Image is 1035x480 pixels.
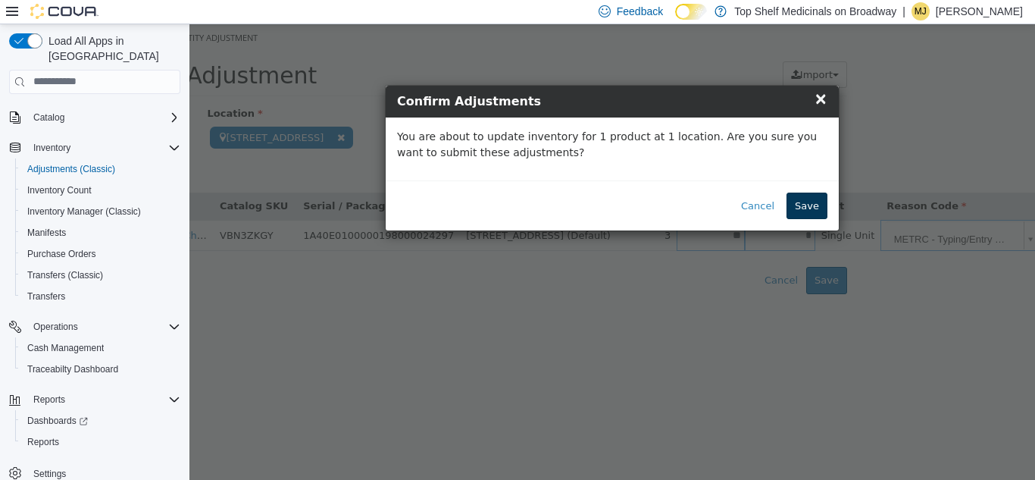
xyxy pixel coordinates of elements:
span: Dashboards [21,412,180,430]
a: Purchase Orders [21,245,102,263]
span: Cash Management [21,339,180,357]
button: Manifests [15,222,186,243]
span: Purchase Orders [21,245,180,263]
span: Reports [27,391,180,409]
span: Traceabilty Dashboard [27,363,118,375]
button: Catalog [27,108,70,127]
input: Dark Mode [675,4,707,20]
button: Transfers [15,286,186,307]
a: Cash Management [21,339,110,357]
span: Reports [21,433,180,451]
button: Save [597,168,638,196]
a: Manifests [21,224,72,242]
button: Reports [15,431,186,453]
span: Adjustments (Classic) [27,163,115,175]
a: Inventory Manager (Classic) [21,202,147,221]
span: Inventory [33,142,70,154]
button: Inventory Manager (Classic) [15,201,186,222]
span: Adjustments (Classic) [21,160,180,178]
button: Adjustments (Classic) [15,158,186,180]
span: Catalog [33,111,64,124]
span: Manifests [27,227,66,239]
p: | [902,2,905,20]
span: Dashboards [27,415,88,427]
span: Load All Apps in [GEOGRAPHIC_DATA] [42,33,180,64]
button: Reports [3,389,186,410]
span: Transfers (Classic) [27,269,103,281]
div: Melisa Johnson [911,2,930,20]
a: Reports [21,433,65,451]
span: Settings [33,468,66,480]
button: Traceabilty Dashboard [15,359,186,380]
span: Operations [33,321,78,333]
p: Top Shelf Medicinals on Broadway [734,2,896,20]
span: Manifests [21,224,180,242]
a: Inventory Count [21,181,98,199]
button: Inventory [27,139,77,157]
button: Reports [27,391,71,409]
button: Transfers (Classic) [15,265,186,286]
a: Dashboards [15,410,186,431]
img: Cova [30,4,98,19]
button: Inventory Count [15,180,186,201]
button: Cancel [543,168,593,196]
a: Transfers [21,287,71,306]
span: Reports [27,436,59,448]
span: Inventory Count [21,181,180,199]
span: Inventory [27,139,180,157]
button: Operations [27,318,84,336]
span: Cash Management [27,342,104,354]
a: Adjustments (Classic) [21,160,121,178]
span: Reports [33,394,65,406]
span: Operations [27,318,180,336]
button: Catalog [3,107,186,128]
span: Transfers [21,287,180,306]
a: Dashboards [21,412,94,430]
p: [PERSON_NAME] [936,2,1023,20]
button: Cash Management [15,337,186,359]
p: You are about to update inventory for 1 product at 1 location. Are you sure you want to submit th... [208,105,638,136]
a: Transfers (Classic) [21,266,109,284]
span: Traceabilty Dashboard [21,360,180,378]
span: Inventory Manager (Classic) [21,202,180,221]
a: Traceabilty Dashboard [21,360,124,378]
span: Transfers (Classic) [21,266,180,284]
span: Inventory Manager (Classic) [27,205,141,218]
span: Purchase Orders [27,248,96,260]
span: Transfers [27,290,65,303]
span: Catalog [27,108,180,127]
button: Purchase Orders [15,243,186,265]
span: Feedback [617,4,663,19]
span: MJ [915,2,927,20]
span: Inventory Count [27,184,92,196]
span: × [624,65,638,83]
button: Inventory [3,137,186,158]
button: Operations [3,316,186,337]
h4: Confirm Adjustments [208,68,638,86]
